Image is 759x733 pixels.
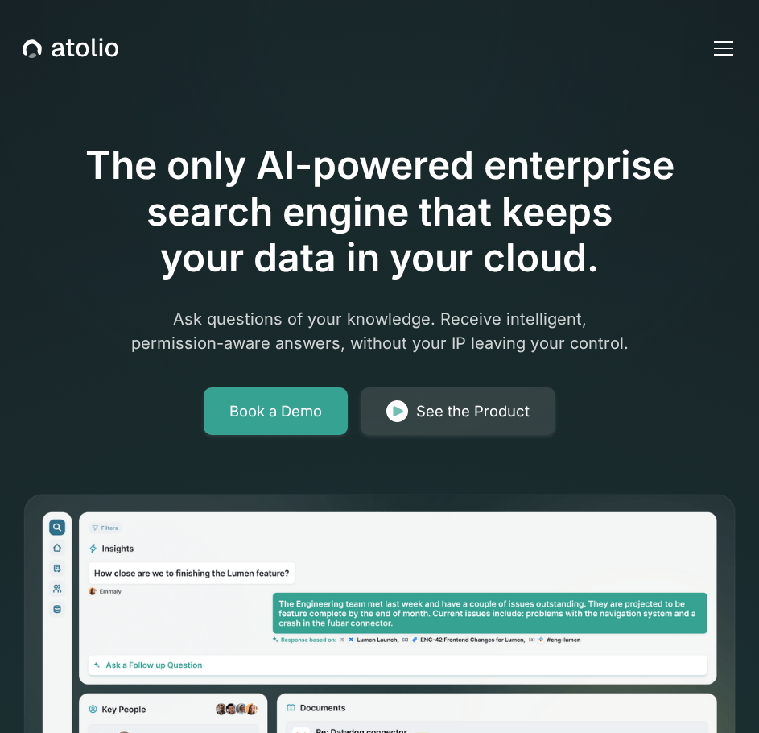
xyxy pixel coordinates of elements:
a: Book a Demo [204,387,348,436]
a: home [23,38,118,59]
a: See the Product [361,387,555,436]
div: See the Product [416,400,530,423]
h1: The only AI-powered enterprise search engine that keeps your data in your cloud. [23,142,736,281]
p: Ask questions of your knowledge. Receive intelligent, permission-aware answers, without your IP l... [71,307,689,355]
div: menu [704,29,736,68]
